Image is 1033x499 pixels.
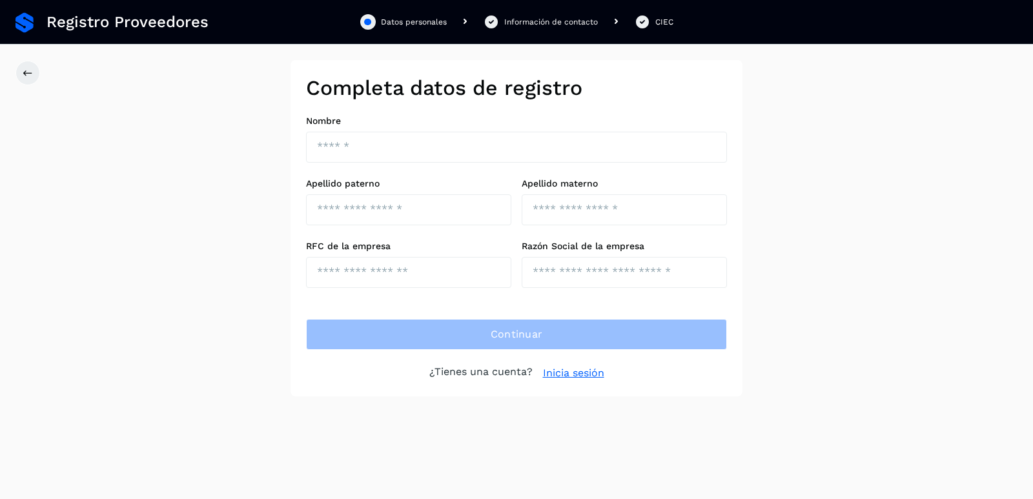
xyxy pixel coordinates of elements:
[543,365,604,381] a: Inicia sesión
[655,16,673,28] div: CIEC
[522,178,727,189] label: Apellido materno
[306,116,727,127] label: Nombre
[46,13,209,32] span: Registro Proveedores
[429,365,533,381] p: ¿Tienes una cuenta?
[504,16,598,28] div: Información de contacto
[522,241,727,252] label: Razón Social de la empresa
[491,327,543,341] span: Continuar
[306,76,727,100] h2: Completa datos de registro
[306,319,727,350] button: Continuar
[381,16,447,28] div: Datos personales
[306,178,511,189] label: Apellido paterno
[306,241,511,252] label: RFC de la empresa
